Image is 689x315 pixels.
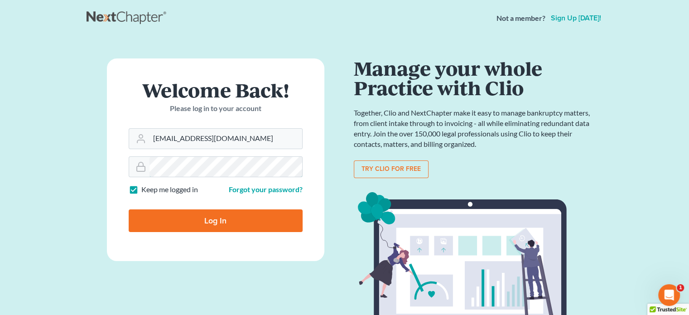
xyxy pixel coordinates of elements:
h1: Manage your whole Practice with Clio [354,58,594,97]
input: Email Address [149,129,302,149]
a: Forgot your password? [229,185,303,194]
span: 1 [677,284,684,291]
strong: Not a member? [496,13,545,24]
input: Log In [129,209,303,232]
p: Please log in to your account [129,103,303,114]
h1: Welcome Back! [129,80,303,100]
a: Sign up [DATE]! [549,15,603,22]
a: Try clio for free [354,160,429,179]
p: Together, Clio and NextChapter make it easy to manage bankruptcy matters, from client intake thro... [354,108,594,149]
iframe: Intercom live chat [658,284,680,306]
label: Keep me logged in [141,184,198,195]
